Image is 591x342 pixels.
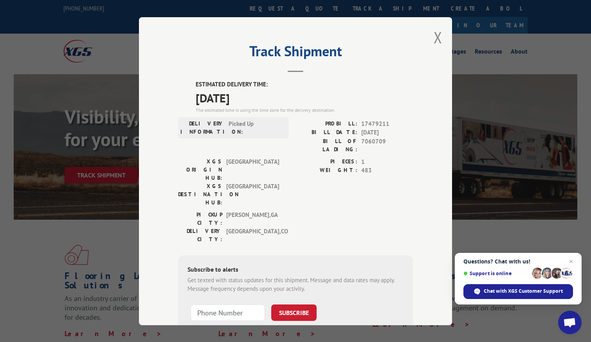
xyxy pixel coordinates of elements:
[295,137,357,153] label: BILL OF LADING:
[361,119,413,128] span: 17479211
[196,80,413,89] label: ESTIMATED DELIVERY TIME:
[178,157,222,182] label: XGS ORIGIN HUB:
[226,157,279,182] span: [GEOGRAPHIC_DATA]
[434,27,442,48] button: Close modal
[226,182,279,206] span: [GEOGRAPHIC_DATA]
[271,304,317,321] button: SUBSCRIBE
[295,119,357,128] label: PROBILL:
[484,288,563,295] span: Chat with XGS Customer Support
[178,210,222,227] label: PICKUP CITY:
[361,157,413,166] span: 1
[226,210,279,227] span: [PERSON_NAME] , GA
[361,128,413,137] span: [DATE]
[187,264,404,276] div: Subscribe to alerts
[196,106,413,113] div: The estimated time is using the time zone for the delivery destination.
[180,119,225,136] label: DELIVERY INFORMATION:
[187,276,404,293] div: Get texted with status updates for this shipment. Message and data rates may apply. Message frequ...
[226,227,279,243] span: [GEOGRAPHIC_DATA] , CO
[229,119,281,136] span: Picked Up
[566,257,576,266] span: Close chat
[295,157,357,166] label: PIECES:
[558,311,582,334] div: Open chat
[295,128,357,137] label: BILL DATE:
[361,166,413,175] span: 483
[463,284,573,299] div: Chat with XGS Customer Support
[361,137,413,153] span: 7060709
[178,46,413,61] h2: Track Shipment
[295,166,357,175] label: WEIGHT:
[463,258,573,265] span: Questions? Chat with us!
[178,227,222,243] label: DELIVERY CITY:
[191,304,265,321] input: Phone Number
[463,270,529,276] span: Support is online
[178,182,222,206] label: XGS DESTINATION HUB:
[196,89,413,106] span: [DATE]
